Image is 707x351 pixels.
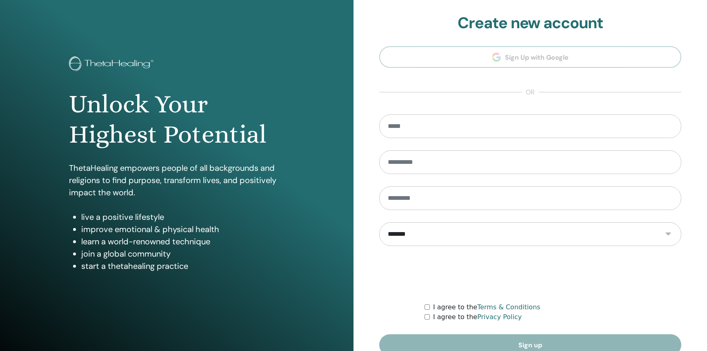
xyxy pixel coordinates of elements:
[69,89,284,150] h1: Unlock Your Highest Potential
[477,313,522,321] a: Privacy Policy
[477,303,540,311] a: Terms & Conditions
[379,14,681,33] h2: Create new account
[433,312,522,322] label: I agree to the
[69,162,284,199] p: ThetaHealing empowers people of all backgrounds and religions to find purpose, transform lives, a...
[81,223,284,235] li: improve emotional & physical health
[81,260,284,272] li: start a thetahealing practice
[81,235,284,248] li: learn a world-renowned technique
[433,302,540,312] label: I agree to the
[468,258,592,290] iframe: reCAPTCHA
[81,248,284,260] li: join a global community
[81,211,284,223] li: live a positive lifestyle
[522,87,539,97] span: or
